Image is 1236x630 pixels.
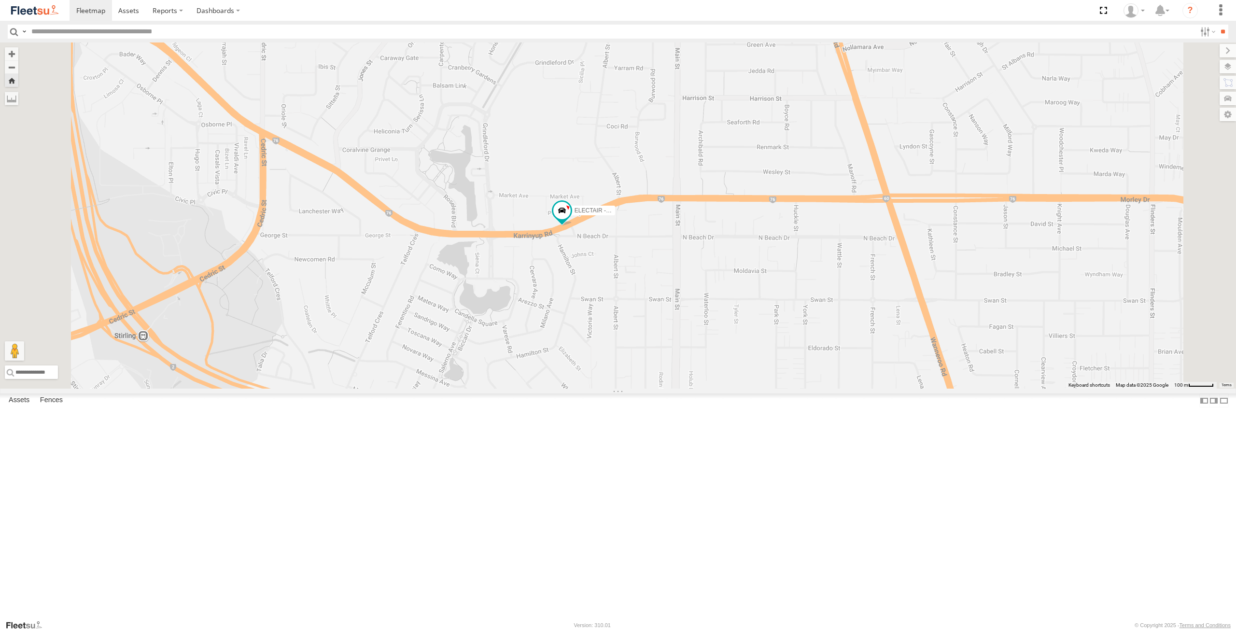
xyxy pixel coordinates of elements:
[1196,25,1217,39] label: Search Filter Options
[5,341,24,361] button: Drag Pegman onto the map to open Street View
[1120,3,1148,18] div: Wayne Betts
[10,4,60,17] img: fleetsu-logo-horizontal.svg
[1174,382,1188,388] span: 100 m
[5,60,18,74] button: Zoom out
[1135,622,1231,628] div: © Copyright 2025 -
[575,207,623,214] span: ELECTAIR - Riaan
[5,47,18,60] button: Zoom in
[1068,382,1110,389] button: Keyboard shortcuts
[1182,3,1198,18] i: ?
[1222,383,1232,387] a: Terms (opens in new tab)
[4,394,34,407] label: Assets
[5,620,50,630] a: Visit our Website
[20,25,28,39] label: Search Query
[1219,393,1229,407] label: Hide Summary Table
[1180,622,1231,628] a: Terms and Conditions
[1116,382,1168,388] span: Map data ©2025 Google
[1209,393,1219,407] label: Dock Summary Table to the Right
[1220,108,1236,121] label: Map Settings
[574,622,611,628] div: Version: 310.01
[35,394,68,407] label: Fences
[5,92,18,105] label: Measure
[5,74,18,87] button: Zoom Home
[1171,382,1217,389] button: Map scale: 100 m per 49 pixels
[1199,393,1209,407] label: Dock Summary Table to the Left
